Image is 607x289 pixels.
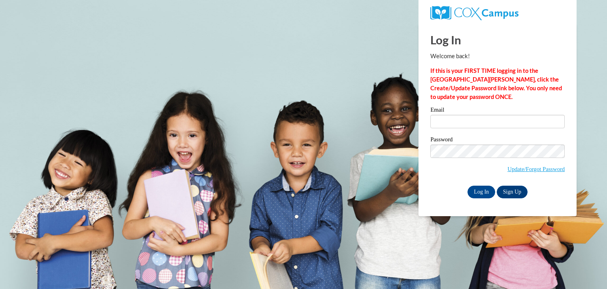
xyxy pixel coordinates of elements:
[507,166,565,172] a: Update/Forgot Password
[468,186,495,198] input: Log In
[430,6,518,20] img: COX Campus
[430,67,562,100] strong: If this is your FIRST TIME logging in to the [GEOGRAPHIC_DATA][PERSON_NAME], click the Create/Upd...
[497,186,528,198] a: Sign Up
[430,137,565,144] label: Password
[430,32,565,48] h1: Log In
[430,52,565,61] p: Welcome back!
[430,9,518,16] a: COX Campus
[430,107,565,115] label: Email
